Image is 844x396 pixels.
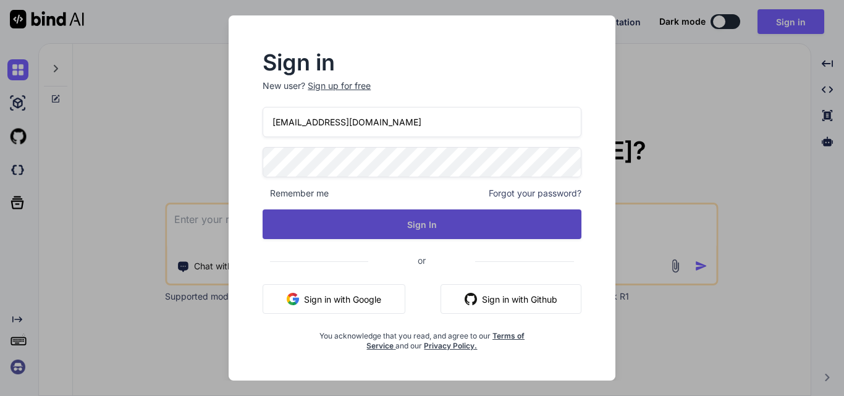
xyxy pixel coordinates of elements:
[263,284,405,314] button: Sign in with Google
[465,293,477,305] img: github
[263,53,581,72] h2: Sign in
[287,293,299,305] img: google
[424,341,477,350] a: Privacy Policy.
[263,107,581,137] input: Login or Email
[441,284,581,314] button: Sign in with Github
[263,209,581,239] button: Sign In
[308,80,371,92] div: Sign up for free
[263,80,581,107] p: New user?
[489,187,581,200] span: Forgot your password?
[263,187,329,200] span: Remember me
[366,331,525,350] a: Terms of Service
[316,324,528,351] div: You acknowledge that you read, and agree to our and our
[368,245,475,276] span: or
